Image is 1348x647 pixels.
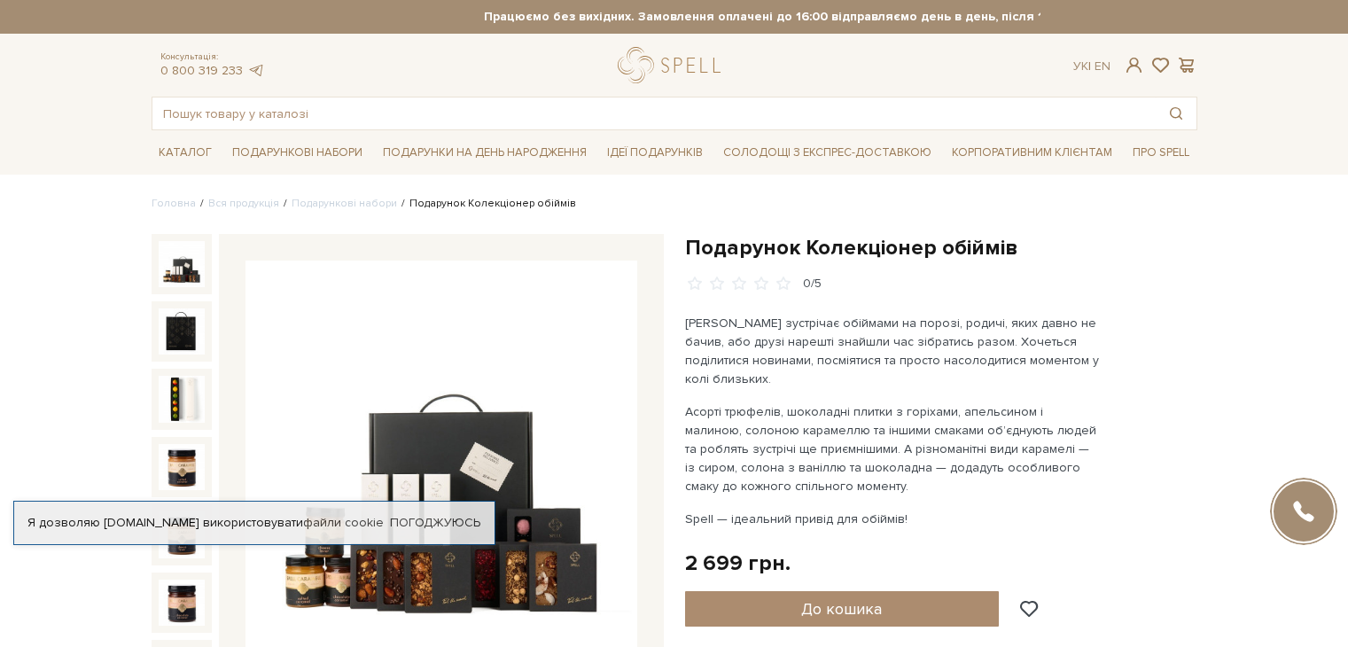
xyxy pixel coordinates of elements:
a: 0 800 319 233 [160,63,243,78]
div: Я дозволяю [DOMAIN_NAME] використовувати [14,515,495,531]
span: Про Spell [1126,139,1196,167]
a: telegram [247,63,265,78]
span: Консультація: [160,51,265,63]
h1: Подарунок Колекціонер обіймів [685,234,1197,261]
a: En [1095,58,1110,74]
a: Погоджуюсь [390,515,480,531]
span: До кошика [801,599,882,619]
img: Подарунок Колекціонер обіймів [159,241,205,287]
a: файли cookie [303,515,384,530]
span: Каталог [152,139,219,167]
span: Ідеї подарунків [600,139,710,167]
li: Подарунок Колекціонер обіймів [397,196,576,212]
img: Подарунок Колекціонер обіймів [159,580,205,626]
a: Головна [152,197,196,210]
div: 0/5 [803,276,822,292]
input: Пошук товару у каталозі [152,97,1156,129]
div: 2 699 грн. [685,550,791,577]
a: Солодощі з експрес-доставкою [716,137,939,168]
span: | [1088,58,1091,74]
img: Подарунок Колекціонер обіймів [159,444,205,490]
p: [PERSON_NAME] зустрічає обіймами на порозі, родичі, яких давно не бачив, або друзі нарешті знайшл... [685,314,1101,388]
a: logo [618,47,729,83]
span: Подарунки на День народження [376,139,594,167]
a: Вся продукція [208,197,279,210]
img: Подарунок Колекціонер обіймів [159,376,205,422]
button: До кошика [685,591,1000,627]
span: Подарункові набори [225,139,370,167]
a: Подарункові набори [292,197,397,210]
img: Подарунок Колекціонер обіймів [159,308,205,355]
p: Spell — ідеальний привід для обіймів! [685,510,1101,528]
div: Ук [1073,58,1110,74]
p: Асорті трюфелів, шоколадні плитки з горіхами, апельсином і малиною, солоною карамеллю та іншими с... [685,402,1101,495]
a: Корпоративним клієнтам [945,137,1119,168]
button: Пошук товару у каталозі [1156,97,1196,129]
